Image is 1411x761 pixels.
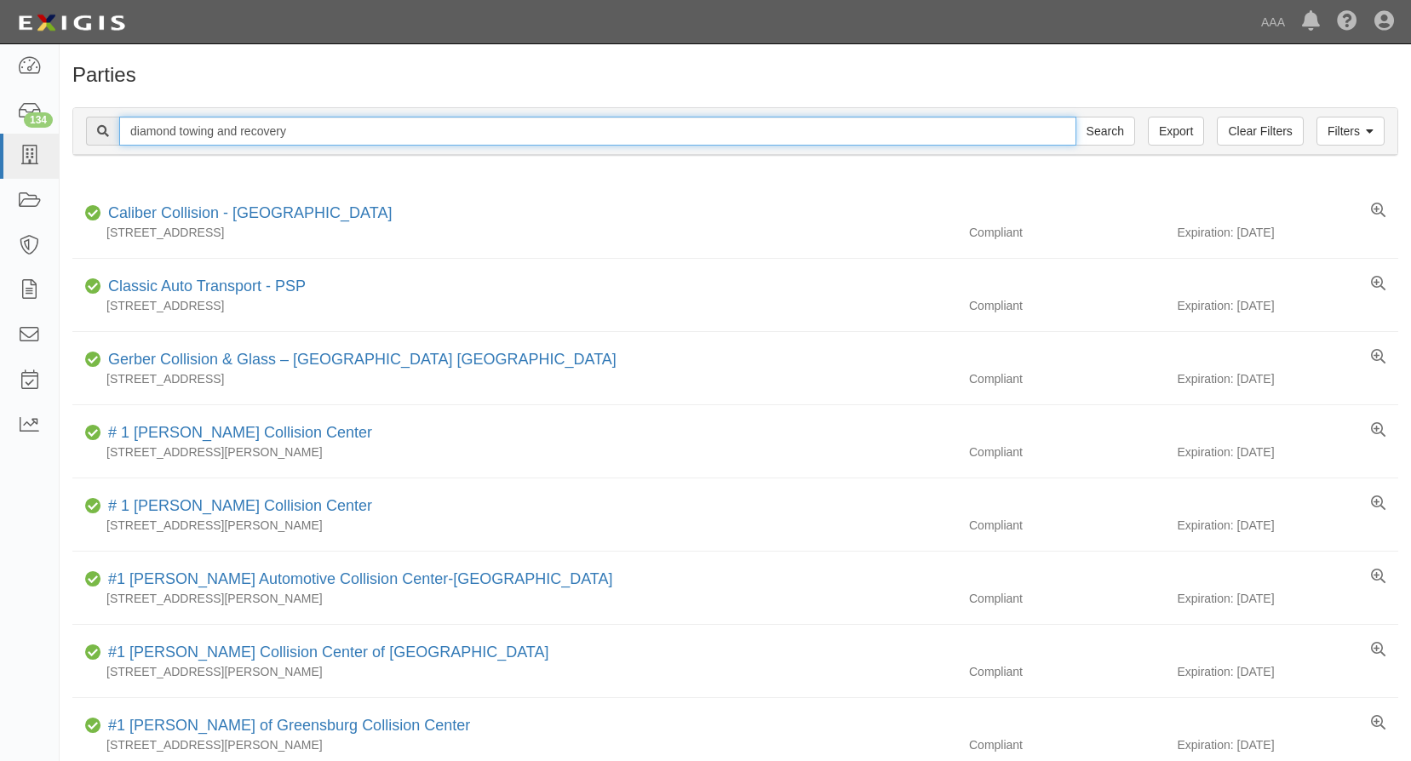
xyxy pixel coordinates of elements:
div: #1 Cochran Automotive Collision Center-Monroeville [101,569,613,591]
div: #1 Cochran of Greensburg Collision Center [101,715,470,737]
div: Compliant [956,590,1177,607]
a: View results summary [1371,715,1385,732]
i: Compliant [85,427,101,439]
div: # 1 Cochran Collision Center [101,422,372,444]
div: # 1 Cochran Collision Center [101,495,372,518]
div: Expiration: [DATE] [1177,370,1397,387]
a: AAA [1253,5,1293,39]
div: Compliant [956,443,1177,461]
i: Compliant [85,281,101,293]
a: Classic Auto Transport - PSP [108,278,306,295]
a: # 1 [PERSON_NAME] Collision Center [108,497,372,514]
div: [STREET_ADDRESS][PERSON_NAME] [72,663,956,680]
a: View results summary [1371,276,1385,293]
div: Expiration: [DATE] [1177,297,1397,314]
a: View results summary [1371,495,1385,512]
div: Expiration: [DATE] [1177,663,1397,680]
div: [STREET_ADDRESS] [72,297,956,314]
div: 134 [24,112,53,128]
a: Clear Filters [1217,117,1303,146]
div: Caliber Collision - Gainesville [101,203,392,225]
a: Filters [1316,117,1385,146]
i: Compliant [85,647,101,659]
i: Compliant [85,208,101,220]
div: Compliant [956,297,1177,314]
a: View results summary [1371,203,1385,220]
div: Expiration: [DATE] [1177,590,1397,607]
div: Gerber Collision & Glass – Houston Brighton [101,349,617,371]
a: Export [1148,117,1204,146]
div: Compliant [956,370,1177,387]
a: View results summary [1371,642,1385,659]
input: Search [119,117,1076,146]
a: View results summary [1371,422,1385,439]
div: [STREET_ADDRESS][PERSON_NAME] [72,443,956,461]
img: logo-5460c22ac91f19d4615b14bd174203de0afe785f0fc80cf4dbbc73dc1793850b.png [13,8,130,38]
div: Compliant [956,517,1177,534]
a: #1 [PERSON_NAME] of Greensburg Collision Center [108,717,470,734]
div: Expiration: [DATE] [1177,736,1397,753]
a: View results summary [1371,569,1385,586]
input: Search [1075,117,1135,146]
a: View results summary [1371,349,1385,366]
i: Compliant [85,720,101,732]
div: [STREET_ADDRESS][PERSON_NAME] [72,517,956,534]
i: Compliant [85,501,101,512]
div: Compliant [956,663,1177,680]
a: #1 [PERSON_NAME] Collision Center of [GEOGRAPHIC_DATA] [108,644,549,661]
i: Help Center - Complianz [1337,12,1357,32]
a: Caliber Collision - [GEOGRAPHIC_DATA] [108,204,392,221]
div: Classic Auto Transport - PSP [101,276,306,298]
div: [STREET_ADDRESS][PERSON_NAME] [72,590,956,607]
h1: Parties [72,64,1398,86]
a: Gerber Collision & Glass – [GEOGRAPHIC_DATA] [GEOGRAPHIC_DATA] [108,351,617,368]
div: [STREET_ADDRESS] [72,370,956,387]
div: Expiration: [DATE] [1177,517,1397,534]
div: [STREET_ADDRESS][PERSON_NAME] [72,736,956,753]
a: # 1 [PERSON_NAME] Collision Center [108,424,372,441]
i: Compliant [85,354,101,366]
a: #1 [PERSON_NAME] Automotive Collision Center-[GEOGRAPHIC_DATA] [108,570,613,587]
div: #1 Cochran Collision Center of Greensburg [101,642,549,664]
div: Compliant [956,736,1177,753]
div: Expiration: [DATE] [1177,224,1397,241]
div: [STREET_ADDRESS] [72,224,956,241]
div: Expiration: [DATE] [1177,443,1397,461]
div: Compliant [956,224,1177,241]
i: Compliant [85,574,101,586]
